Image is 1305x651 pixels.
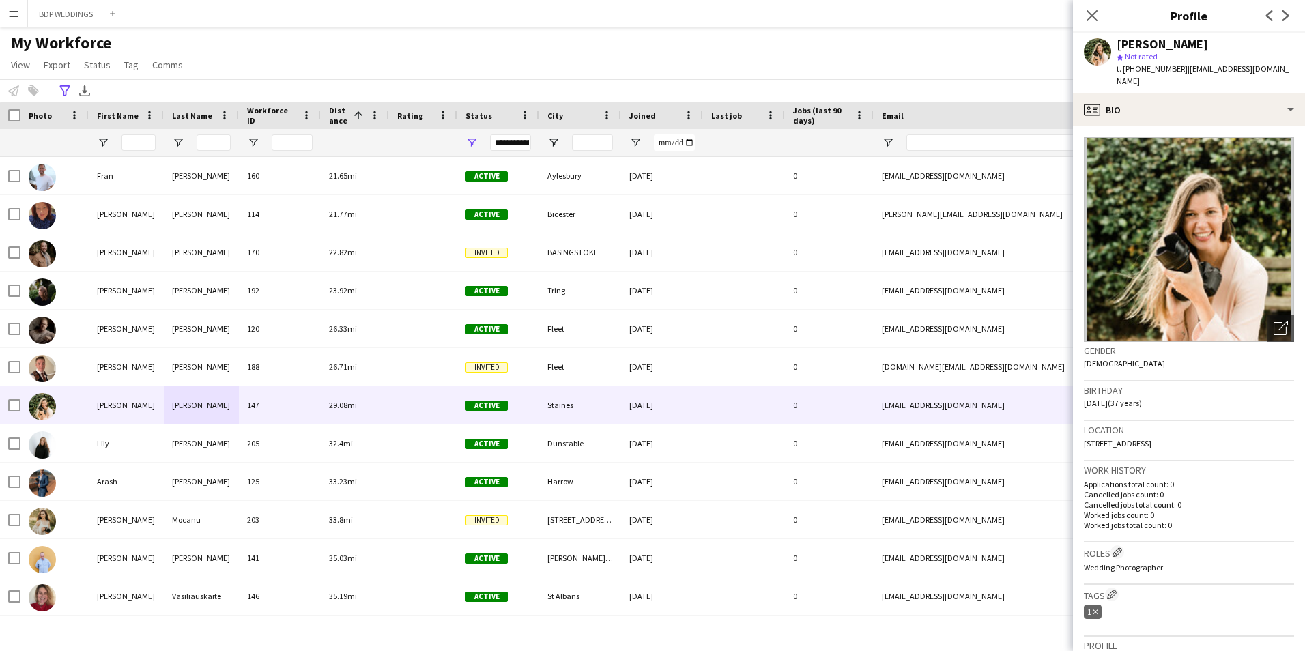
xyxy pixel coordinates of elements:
div: 146 [239,577,321,615]
div: [PERSON_NAME] [164,157,239,194]
app-action-btn: Export XLSX [76,83,93,99]
a: View [5,56,35,74]
span: 26.33mi [329,323,357,334]
p: Cancelled jobs total count: 0 [1084,500,1294,510]
span: 32.4mi [329,438,353,448]
span: 23.92mi [329,285,357,295]
span: Jobs (last 90 days) [793,105,849,126]
div: [PERSON_NAME] [89,233,164,271]
div: [EMAIL_ADDRESS][DOMAIN_NAME] [874,157,1147,194]
h3: Work history [1084,464,1294,476]
div: [EMAIL_ADDRESS][DOMAIN_NAME] [874,501,1147,538]
span: Active [465,324,508,334]
span: Joined [629,111,656,121]
input: Joined Filter Input [654,134,695,151]
div: [PERSON_NAME] [164,272,239,309]
img: Katrina Matthews [29,278,56,306]
div: 0 [785,310,874,347]
div: Mocanu [164,501,239,538]
span: Active [465,439,508,449]
div: [PERSON_NAME] [89,501,164,538]
span: 33.8mi [329,515,353,525]
div: 120 [239,310,321,347]
div: 192 [239,272,321,309]
button: Open Filter Menu [97,136,109,149]
div: Bio [1073,93,1305,126]
div: [PERSON_NAME] [164,386,239,424]
button: Open Filter Menu [465,136,478,149]
p: Cancelled jobs count: 0 [1084,489,1294,500]
span: Wedding Photographer [1084,562,1163,573]
img: Daniel Marshall [29,355,56,382]
div: [EMAIL_ADDRESS][DOMAIN_NAME] [874,539,1147,577]
app-action-btn: Advanced filters [57,83,73,99]
div: [PERSON_NAME] [164,348,239,386]
span: [STREET_ADDRESS] [1084,438,1151,448]
a: Status [78,56,116,74]
button: BDP WEDDINGS [28,1,104,27]
div: [EMAIL_ADDRESS][DOMAIN_NAME] [874,272,1147,309]
span: Invited [465,248,508,258]
span: Active [465,401,508,411]
span: 35.19mi [329,591,357,601]
div: [DATE] [621,386,703,424]
button: Open Filter Menu [882,136,894,149]
img: Katie Roberts [29,393,56,420]
div: 188 [239,348,321,386]
div: [PERSON_NAME] [164,463,239,500]
div: 147 [239,386,321,424]
div: Vasiliauskaite [164,577,239,615]
button: Open Filter Menu [247,136,259,149]
span: 26.71mi [329,362,357,372]
span: Active [465,209,508,220]
p: Applications total count: 0 [1084,479,1294,489]
div: 0 [785,424,874,462]
span: Active [465,286,508,296]
h3: Tags [1084,588,1294,602]
span: City [547,111,563,121]
div: [EMAIL_ADDRESS][DOMAIN_NAME] [874,463,1147,500]
span: Tag [124,59,139,71]
div: BASINGSTOKE [539,233,621,271]
h3: Roles [1084,545,1294,560]
span: View [11,59,30,71]
span: Invited [465,515,508,525]
div: Harrow [539,463,621,500]
div: 205 [239,424,321,462]
span: Not rated [1125,51,1158,61]
a: Export [38,56,76,74]
span: Workforce ID [247,105,296,126]
div: [PERSON_NAME][EMAIL_ADDRESS][DOMAIN_NAME] [874,195,1147,233]
span: | [EMAIL_ADDRESS][DOMAIN_NAME] [1117,63,1289,86]
img: Lily Cox [29,431,56,459]
span: Export [44,59,70,71]
div: [DATE] [621,233,703,271]
div: Tring [539,272,621,309]
div: [DATE] [621,424,703,462]
span: Active [465,553,508,564]
img: Roxana Mocanu [29,508,56,535]
button: Open Filter Menu [629,136,642,149]
div: 0 [785,233,874,271]
a: Comms [147,56,188,74]
a: Tag [119,56,144,74]
div: [DATE] [621,195,703,233]
div: [PERSON_NAME] [89,386,164,424]
div: [PERSON_NAME] [164,424,239,462]
img: Arash Soltani [29,469,56,497]
div: [PERSON_NAME] [164,310,239,347]
span: 33.23mi [329,476,357,487]
span: 35.03mi [329,553,357,563]
div: [PERSON_NAME] [89,539,164,577]
div: [DATE] [621,577,703,615]
div: 0 [785,539,874,577]
div: Bicester [539,195,621,233]
input: City Filter Input [572,134,613,151]
div: [DOMAIN_NAME][EMAIL_ADDRESS][DOMAIN_NAME] [874,348,1147,386]
span: Active [465,477,508,487]
div: 114 [239,195,321,233]
div: Arash [89,463,164,500]
div: [EMAIL_ADDRESS][DOMAIN_NAME] [874,233,1147,271]
div: [DATE] [621,272,703,309]
div: Fleet [539,310,621,347]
